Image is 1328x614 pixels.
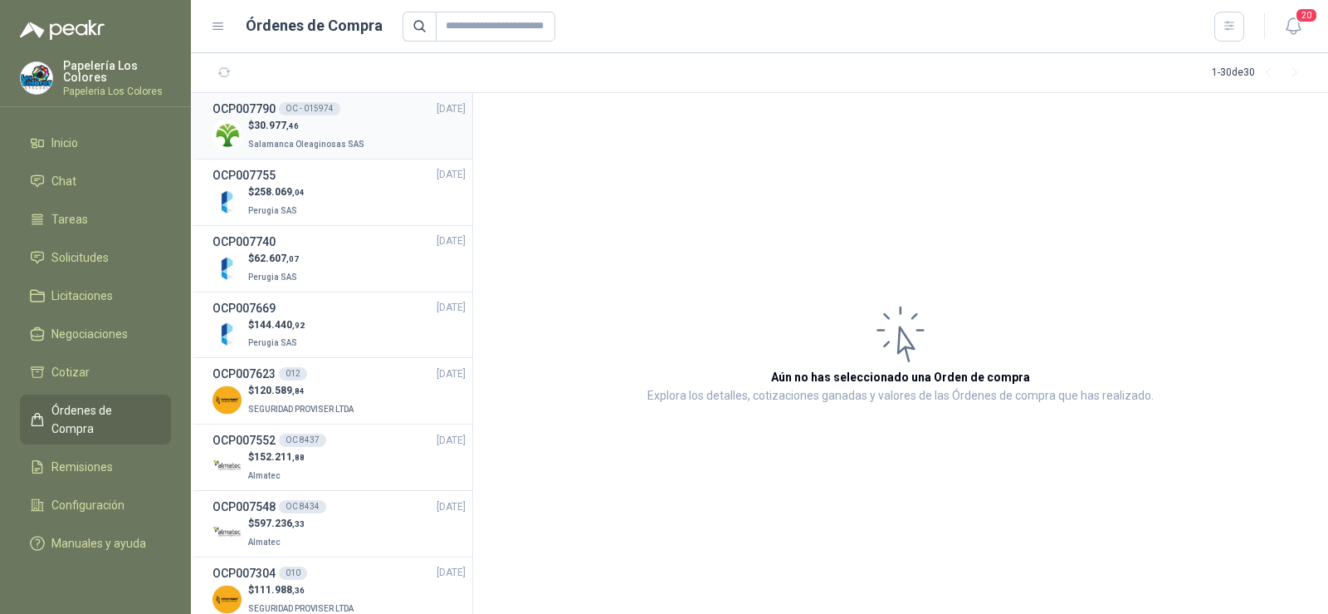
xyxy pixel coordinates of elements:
p: Explora los detalles, cotizaciones ganadas y valores de las Órdenes de compra que has realizado. [647,386,1154,406]
span: 62.607 [254,253,299,264]
span: 120.589 [254,385,305,396]
span: ,88 [292,453,305,462]
span: ,46 [286,121,299,130]
span: Salamanca Oleaginosas SAS [248,140,364,149]
h3: OCP007740 [212,233,276,251]
span: Inicio [51,134,78,152]
span: ,07 [286,254,299,263]
span: [DATE] [437,565,466,581]
span: [DATE] [437,167,466,183]
p: $ [248,449,305,465]
h3: OCP007669 [212,299,276,317]
div: 1 - 30 de 30 [1212,60,1308,86]
a: Cotizar [20,356,171,388]
span: [DATE] [437,433,466,449]
h3: OCP007623 [212,365,276,383]
a: OCP007790OC - 015974[DATE] Company Logo$30.977,46Salamanca Oleaginosas SAS [212,100,466,152]
p: $ [248,184,305,200]
span: ,33 [292,519,305,528]
span: ,92 [292,321,305,330]
button: 20 [1278,12,1308,42]
span: Negociaciones [51,325,128,343]
img: Company Logo [212,518,242,548]
a: Remisiones [20,451,171,483]
span: [DATE] [437,499,466,515]
span: Tareas [51,210,88,228]
img: Company Logo [212,585,242,614]
p: $ [248,118,368,134]
div: OC 8434 [279,500,326,513]
span: Configuración [51,496,124,514]
span: Manuales y ayuda [51,534,146,553]
img: Company Logo [212,319,242,348]
span: SEGURIDAD PROVISER LTDA [248,405,354,414]
h3: OCP007755 [212,166,276,184]
span: Remisiones [51,458,113,476]
a: OCP007755[DATE] Company Logo$258.069,04Perugia SAS [212,166,466,219]
h3: OCP007548 [212,498,276,516]
a: OCP007740[DATE] Company Logo$62.607,07Perugia SAS [212,233,466,285]
img: Company Logo [212,386,242,415]
span: 20 [1295,7,1318,23]
a: Solicitudes [20,242,171,273]
a: Negociaciones [20,318,171,350]
span: 144.440 [254,319,305,331]
span: 152.211 [254,451,305,463]
img: Company Logo [212,452,242,481]
span: Solicitudes [51,248,109,267]
span: 258.069 [254,186,305,198]
a: Órdenes de Compra [20,395,171,445]
span: Perugia SAS [248,273,297,282]
span: [DATE] [437,300,466,316]
h3: OCP007304 [212,564,276,582]
h1: Órdenes de Compra [246,14,383,37]
a: Configuración [20,489,171,521]
a: Tareas [20,204,171,235]
span: Cotizar [51,363,90,381]
p: $ [248,251,300,267]
a: OCP007669[DATE] Company Logo$144.440,92Perugia SAS [212,299,466,351]
a: Manuales y ayuda [20,528,171,559]
a: OCP007552OC 8437[DATE] Company Logo$152.211,88Almatec [212,431,466,484]
p: Papeleria Los Colores [63,86,171,96]
span: Chat [51,172,76,190]
div: OC - 015974 [279,102,340,115]
span: Órdenes de Compra [51,401,155,438]
span: ,36 [292,586,305,595]
a: Chat [20,165,171,197]
span: ,84 [292,386,305,395]
span: 111.988 [254,584,305,596]
span: Perugia SAS [248,338,297,347]
span: Almatec [248,471,281,480]
p: $ [248,582,357,598]
span: ,04 [292,188,305,197]
h3: OCP007552 [212,431,276,449]
p: $ [248,383,357,399]
span: SEGURIDAD PROVISER LTDA [248,604,354,613]
h3: OCP007790 [212,100,276,118]
span: 30.977 [254,120,299,131]
p: $ [248,516,305,532]
span: Perugia SAS [248,206,297,215]
div: 012 [279,367,307,381]
a: OCP007548OC 8434[DATE] Company Logo$597.236,33Almatec [212,498,466,550]
span: [DATE] [437,233,466,249]
a: Licitaciones [20,280,171,312]
span: Licitaciones [51,287,113,305]
div: 010 [279,567,307,580]
a: Inicio [20,127,171,159]
span: 597.236 [254,518,305,529]
p: Papelería Los Colores [63,60,171,83]
span: [DATE] [437,366,466,382]
p: $ [248,317,305,333]
span: Almatec [248,538,281,547]
img: Logo peakr [20,20,105,40]
img: Company Logo [212,253,242,282]
div: OC 8437 [279,434,326,447]
img: Company Logo [212,187,242,216]
span: [DATE] [437,101,466,117]
img: Company Logo [212,120,242,150]
h3: Aún no has seleccionado una Orden de compra [771,368,1030,386]
img: Company Logo [21,62,52,94]
a: OCP007623012[DATE] Company Logo$120.589,84SEGURIDAD PROVISER LTDA [212,365,466,417]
